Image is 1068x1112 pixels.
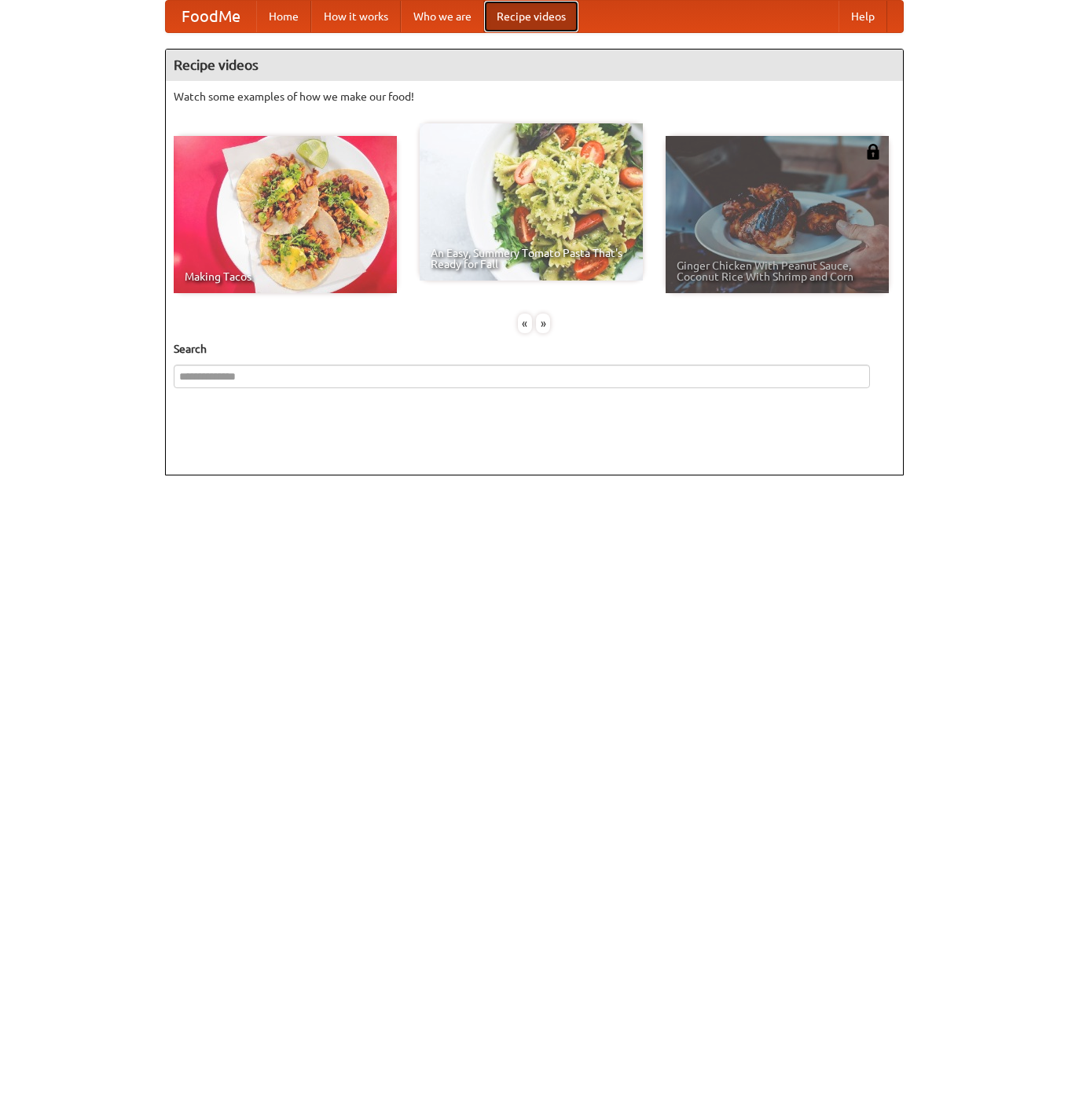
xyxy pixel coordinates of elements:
span: Making Tacos [185,271,386,282]
p: Watch some examples of how we make our food! [174,89,895,105]
div: » [536,314,550,333]
div: « [518,314,532,333]
span: An Easy, Summery Tomato Pasta That's Ready for Fall [431,248,632,270]
a: How it works [311,1,401,32]
img: 483408.png [865,144,881,160]
a: FoodMe [166,1,256,32]
a: Help [839,1,887,32]
a: An Easy, Summery Tomato Pasta That's Ready for Fall [420,123,643,281]
a: Recipe videos [484,1,578,32]
a: Who we are [401,1,484,32]
a: Home [256,1,311,32]
h5: Search [174,341,895,357]
h4: Recipe videos [166,50,903,81]
a: Making Tacos [174,136,397,293]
